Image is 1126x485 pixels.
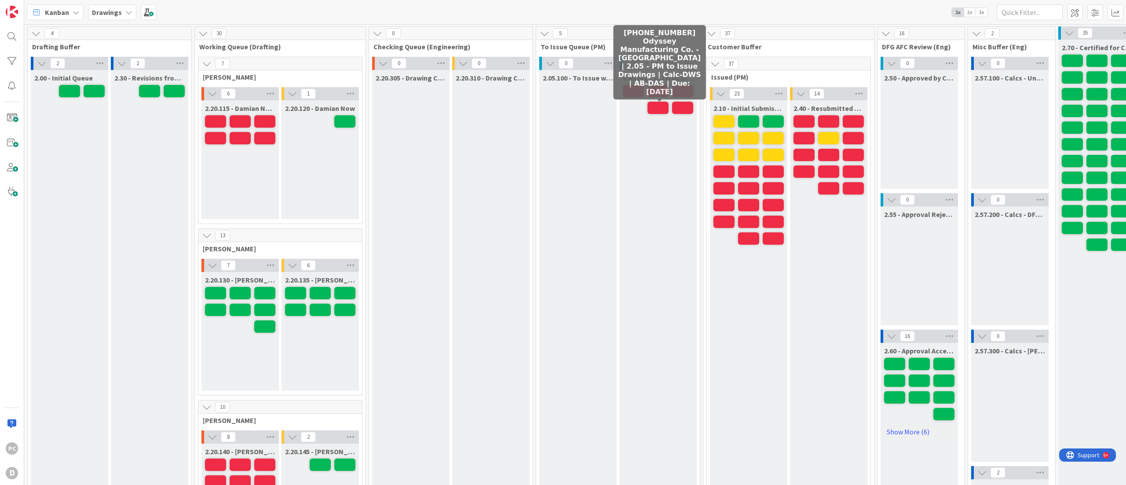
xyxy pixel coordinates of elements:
[894,28,909,39] span: 16
[729,88,744,99] span: 23
[215,59,230,69] span: 7
[724,59,738,69] span: 37
[972,42,1044,51] span: Misc Buffer (Eng)
[991,195,1005,205] span: 0
[1078,28,1093,38] span: 35
[130,58,145,69] span: 2
[301,88,316,99] span: 1
[882,42,954,51] span: DFG AFC Review (Eng)
[991,58,1005,69] span: 0
[543,73,613,82] span: 2.05.100 - To Issue w Calcs
[114,73,185,82] span: 2.30 - Revisions from Client
[6,6,18,18] img: Visit kanbanzone.com
[991,467,1005,478] span: 2
[92,8,122,17] b: Drawings
[215,402,230,412] span: 10
[884,210,954,219] span: 2.55 - Approval Rejected By DFG
[711,73,859,81] span: Issued (PM)
[44,4,49,11] div: 9+
[203,244,351,253] span: Ronnie Queue
[221,432,236,442] span: 8
[991,331,1005,342] span: 0
[203,73,351,81] span: Damien Queue
[553,28,568,39] span: 5
[617,29,702,96] h5: [PHONE_NUMBER] Odyssey Manufacturing Co. - [GEOGRAPHIC_DATA] | 2.05 - PM to Issue Drawings | Calc...
[952,8,964,17] span: 1x
[472,58,486,69] span: 0
[199,42,355,51] span: Working Queue (Drafting)
[793,104,864,113] span: 2.40 - Resubmitted to Client
[900,58,915,69] span: 0
[720,28,735,39] span: 37
[708,42,863,51] span: Customer Buffer
[975,73,1045,82] span: 2.57.100 - Calcs - Unassigned
[221,260,236,271] span: 7
[285,447,355,456] span: 2.20.145 - John Now
[44,28,59,39] span: 4
[900,331,915,342] span: 16
[203,416,351,425] span: John Queue
[997,4,1063,20] input: Quick Filter...
[221,88,236,99] span: 6
[215,230,230,241] span: 13
[884,73,954,82] span: 2.50 - Approved by Client
[975,210,1045,219] span: 2.57.200 - Calcs - DFG Internal
[301,432,316,442] span: 2
[713,104,784,113] span: 2.10 - Initial Submission to Client
[985,28,1000,39] span: 2
[6,467,18,479] div: D
[205,447,275,456] span: 2.20.140 - John Next
[285,276,355,284] span: 2.20.135 - Ronnie Now
[456,73,526,82] span: 2.20.310 - Drawing Check Now
[45,7,69,18] span: Kanban
[32,42,180,51] span: Drafting Buffer
[18,1,40,12] span: Support
[386,28,401,39] span: 0
[301,260,316,271] span: 6
[376,73,446,82] span: 2.20.305 - Drawing Check Next
[900,195,915,205] span: 0
[205,276,275,284] span: 2.20.130 - Ronnie Next
[373,42,522,51] span: Checking Queue (Engineering)
[884,346,954,355] span: 2.60 - Approval Accepted By DFG
[884,425,954,439] a: Show More (6)
[541,42,689,51] span: To Issue Queue (PM)
[964,8,976,17] span: 2x
[6,442,18,455] div: PC
[559,58,574,69] span: 0
[809,88,824,99] span: 14
[205,104,275,113] span: 2.20.115 - Damian Next
[391,58,406,69] span: 0
[50,58,65,69] span: 2
[975,346,1045,355] span: 2.57.300 - Calcs - Wagner
[34,73,93,82] span: 2.00 - Initial Queue
[212,28,227,39] span: 30
[976,8,987,17] span: 3x
[285,104,355,113] span: 2.20.120 - Damian Now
